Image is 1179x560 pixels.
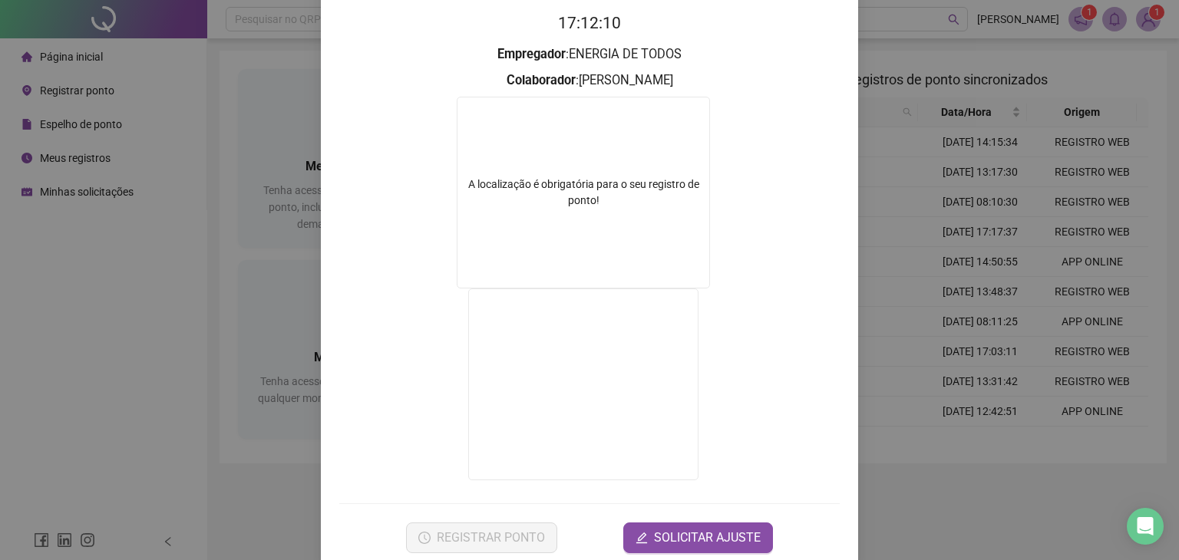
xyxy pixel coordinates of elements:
[339,71,840,91] h3: : [PERSON_NAME]
[339,44,840,64] h3: : ENERGIA DE TODOS
[406,522,557,553] button: REGISTRAR PONTO
[457,176,709,209] div: A localização é obrigatória para o seu registro de ponto!
[558,14,621,32] time: 17:12:10
[654,529,761,547] span: SOLICITAR AJUSTE
[1127,508,1164,545] div: Open Intercom Messenger
[497,47,566,61] strong: Empregador
[636,532,648,544] span: edit
[507,73,576,87] strong: Colaborador
[623,522,773,553] button: editSOLICITAR AJUSTE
